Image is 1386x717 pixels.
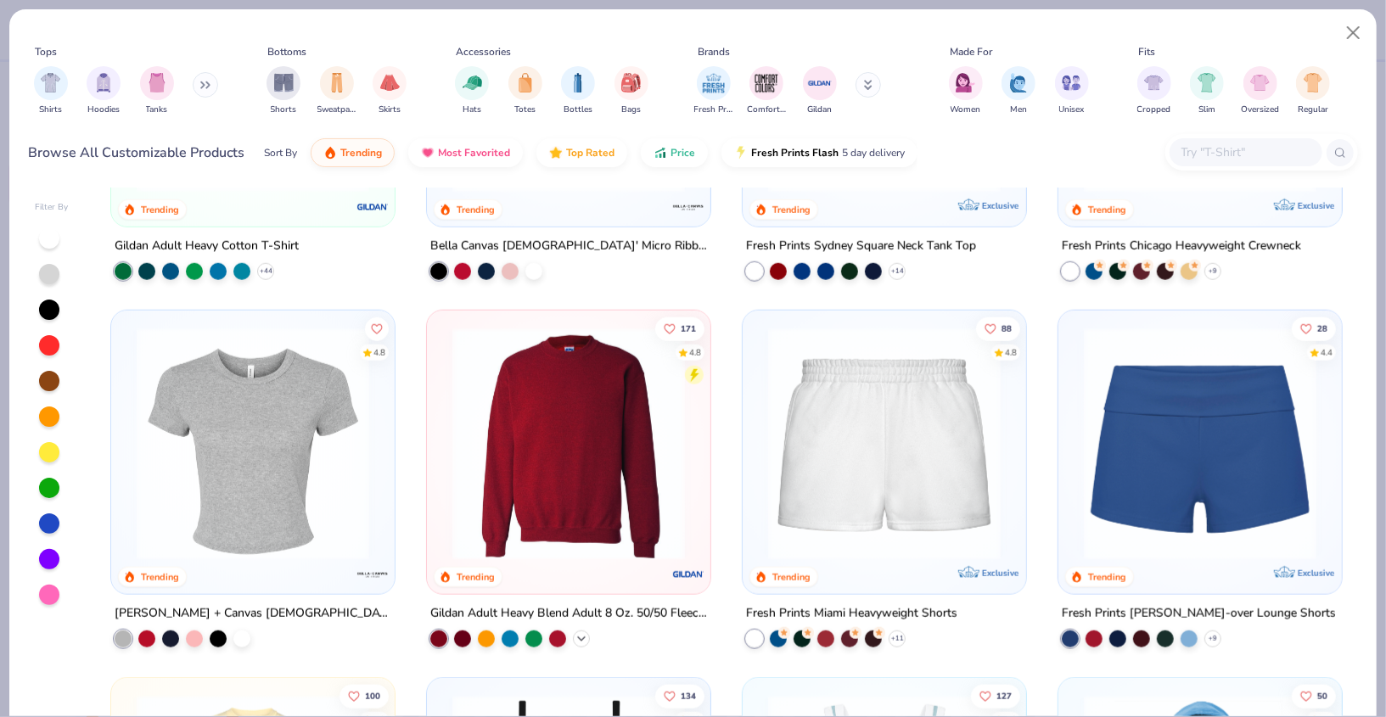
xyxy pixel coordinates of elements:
[1304,73,1323,92] img: Regular Image
[698,44,730,59] div: Brands
[140,66,174,116] button: filter button
[747,66,786,116] button: filter button
[430,236,707,257] div: Bella Canvas [DEMOGRAPHIC_DATA]' Micro Ribbed Scoop Tank
[421,146,435,160] img: most_fav.gif
[1009,73,1028,92] img: Men Image
[115,236,299,257] div: Gildan Adult Heavy Cotton T-Shirt
[688,346,700,359] div: 4.8
[373,66,407,116] div: filter for Skirts
[734,146,748,160] img: flash.gif
[890,634,903,644] span: + 11
[274,73,294,92] img: Shorts Image
[1059,104,1085,116] span: Unisex
[87,104,120,116] span: Hoodies
[950,44,992,59] div: Made For
[328,73,346,92] img: Sweatpants Image
[1298,200,1334,211] span: Exclusive
[694,66,733,116] button: filter button
[379,104,401,116] span: Skirts
[1320,346,1332,359] div: 4.4
[1241,66,1279,116] div: filter for Oversized
[1241,66,1279,116] button: filter button
[614,66,648,116] button: filter button
[311,138,395,167] button: Trending
[1291,684,1335,708] button: Like
[694,104,733,116] span: Fresh Prints
[807,70,833,96] img: Gildan Image
[1250,73,1270,92] img: Oversized Image
[747,104,786,116] span: Comfort Colors
[1144,73,1164,92] img: Cropped Image
[566,146,614,160] span: Top Rated
[671,146,695,160] span: Price
[760,328,1009,560] img: af8dff09-eddf-408b-b5dc-51145765dcf2
[890,266,903,277] span: + 14
[1137,66,1171,116] div: filter for Cropped
[444,328,693,560] img: c7b025ed-4e20-46ac-9c52-55bc1f9f47df
[317,104,356,116] span: Sweatpants
[1004,346,1016,359] div: 4.8
[317,66,356,116] div: filter for Sweatpants
[1138,44,1155,59] div: Fits
[323,146,337,160] img: trending.gif
[641,138,708,167] button: Price
[87,66,121,116] div: filter for Hoodies
[561,66,595,116] div: filter for Bottles
[516,73,535,92] img: Totes Image
[380,73,400,92] img: Skirts Image
[949,66,983,116] button: filter button
[268,44,307,59] div: Bottoms
[747,66,786,116] div: filter for Comfort Colors
[1055,66,1089,116] button: filter button
[1002,66,1035,116] button: filter button
[569,73,587,92] img: Bottles Image
[29,143,245,163] div: Browse All Customizable Products
[614,66,648,116] div: filter for Bags
[701,70,727,96] img: Fresh Prints Image
[721,138,917,167] button: Fresh Prints Flash5 day delivery
[1198,73,1216,92] img: Slim Image
[621,73,640,92] img: Bags Image
[1137,66,1171,116] button: filter button
[561,66,595,116] button: filter button
[1055,66,1089,116] div: filter for Unisex
[87,66,121,116] button: filter button
[140,66,174,116] div: filter for Tanks
[842,143,905,163] span: 5 day delivery
[356,557,390,591] img: Bella + Canvas logo
[671,190,705,224] img: Bella + Canvas logo
[463,104,481,116] span: Hats
[1209,634,1217,644] span: + 9
[408,138,523,167] button: Most Favorited
[1298,104,1328,116] span: Regular
[671,557,705,591] img: Gildan logo
[1298,568,1334,579] span: Exclusive
[430,603,707,625] div: Gildan Adult Heavy Blend Adult 8 Oz. 50/50 Fleece Crew
[1075,328,1325,560] img: d60be0fe-5443-43a1-ac7f-73f8b6aa2e6e
[1062,73,1081,92] img: Unisex Image
[146,104,168,116] span: Tanks
[1062,603,1336,625] div: Fresh Prints [PERSON_NAME]-over Lounge Shorts
[1010,104,1027,116] span: Men
[1316,324,1327,333] span: 28
[115,603,391,625] div: [PERSON_NAME] + Canvas [DEMOGRAPHIC_DATA]' Micro Ribbed Baby Tee
[514,104,536,116] span: Totes
[951,104,981,116] span: Women
[746,603,957,625] div: Fresh Prints Miami Heavyweight Shorts
[508,66,542,116] div: filter for Totes
[956,73,975,92] img: Women Image
[1296,66,1330,116] div: filter for Regular
[621,104,641,116] span: Bags
[1190,66,1224,116] button: filter button
[373,66,407,116] button: filter button
[694,66,733,116] div: filter for Fresh Prints
[970,684,1019,708] button: Like
[267,66,300,116] div: filter for Shorts
[317,66,356,116] button: filter button
[751,146,839,160] span: Fresh Prints Flash
[35,44,57,59] div: Tops
[34,66,68,116] div: filter for Shirts
[455,66,489,116] button: filter button
[982,200,1018,211] span: Exclusive
[803,66,837,116] button: filter button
